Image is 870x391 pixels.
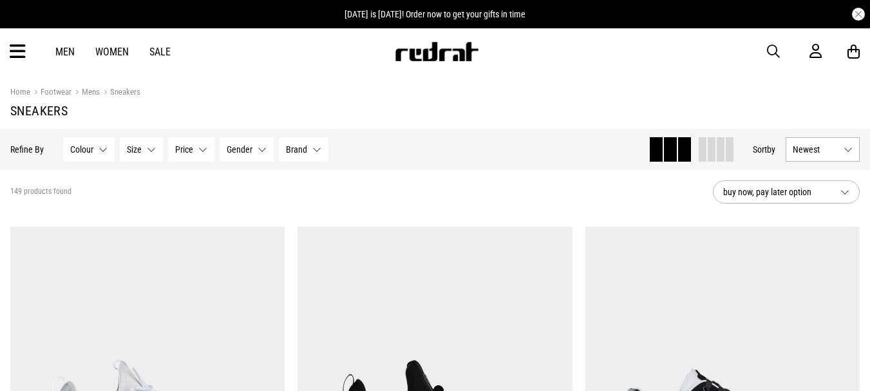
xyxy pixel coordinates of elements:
a: Sale [149,46,171,58]
p: Refine By [10,144,44,155]
button: Size [120,137,163,162]
span: by [767,144,775,155]
a: Mens [71,87,100,99]
button: Brand [279,137,328,162]
span: Newest [793,144,838,155]
span: Price [175,144,193,155]
button: Price [168,137,214,162]
span: [DATE] is [DATE]! Order now to get your gifts in time [345,9,525,19]
a: Men [55,46,75,58]
a: Footwear [30,87,71,99]
a: Home [10,87,30,97]
button: buy now, pay later option [713,180,860,204]
a: Women [95,46,129,58]
span: buy now, pay later option [723,184,830,200]
button: Sortby [753,142,775,157]
button: Newest [786,137,860,162]
img: Redrat logo [394,42,479,61]
span: Colour [70,144,93,155]
a: Sneakers [100,87,140,99]
button: Colour [63,137,115,162]
span: 149 products found [10,187,71,197]
h1: Sneakers [10,103,860,119]
span: Brand [286,144,307,155]
span: Gender [227,144,252,155]
span: Size [127,144,142,155]
button: Gender [220,137,274,162]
